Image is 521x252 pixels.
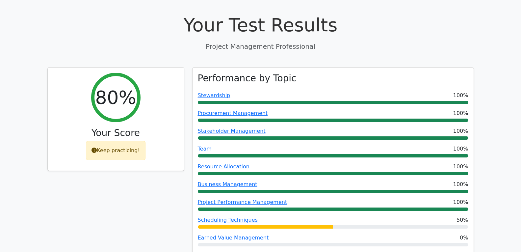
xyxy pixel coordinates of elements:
a: Procurement Management [198,110,268,116]
div: Keep practicing! [86,141,145,160]
a: Project Performance Management [198,199,287,205]
a: Scheduling Techniques [198,217,258,223]
span: 100% [453,92,468,99]
a: Resource Allocation [198,163,249,170]
span: 100% [453,181,468,188]
h2: 80% [95,86,136,108]
span: 0% [460,234,468,242]
a: Earned Value Management [198,235,269,241]
span: 100% [453,127,468,135]
a: Stewardship [198,92,230,98]
a: Stakeholder Management [198,128,266,134]
h1: Your Test Results [47,14,474,36]
span: 50% [456,216,468,224]
a: Business Management [198,181,257,187]
a: Team [198,146,212,152]
span: 100% [453,198,468,206]
span: 100% [453,145,468,153]
h3: Performance by Topic [198,73,297,84]
span: 100% [453,109,468,117]
h3: Your Score [53,127,179,139]
span: 100% [453,163,468,171]
p: Project Management Professional [47,42,474,51]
